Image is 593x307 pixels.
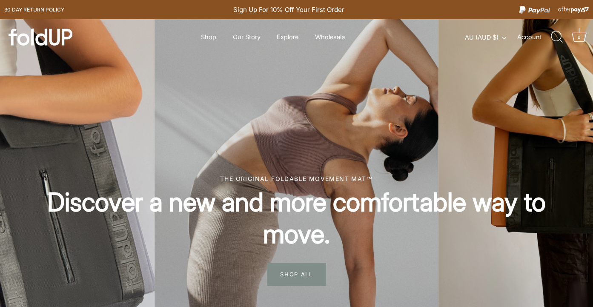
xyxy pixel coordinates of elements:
a: foldUP [9,29,89,46]
span: SHOP ALL [267,263,326,286]
a: Wholesale [308,29,352,45]
div: 0 [575,33,583,41]
h2: Discover a new and more comfortable way to move. [30,186,563,250]
div: The original foldable movement mat™ [30,174,563,183]
a: Explore [269,29,306,45]
a: Search [547,28,566,46]
a: 30 day Return policy [4,5,64,15]
a: Shop [194,29,224,45]
button: AU (AUD $) [465,34,516,41]
div: Primary navigation [180,29,366,45]
a: Account [517,32,550,42]
a: Cart [570,28,588,46]
a: Our Story [225,29,268,45]
img: foldUP [9,29,72,46]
